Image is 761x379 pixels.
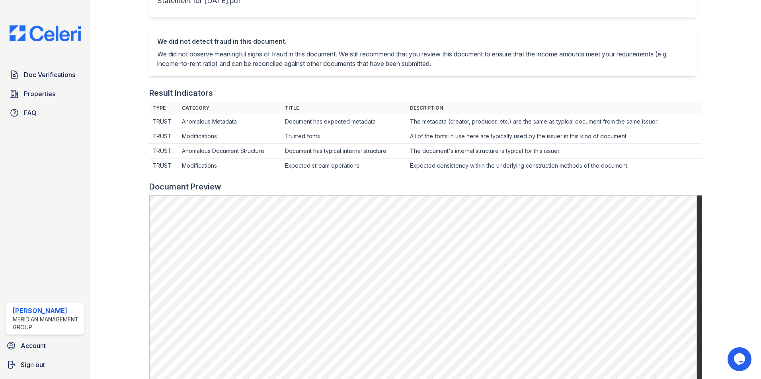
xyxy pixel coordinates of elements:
td: Trusted fonts [282,129,407,144]
a: Sign out [3,357,87,373]
th: Type [149,102,179,114]
span: FAQ [24,108,37,118]
iframe: chat widget [728,347,753,371]
a: Doc Verifications [6,67,84,83]
a: Properties [6,86,84,102]
div: We did not detect fraud in this document. [157,37,688,46]
th: Category [179,102,282,114]
td: Modifications [179,129,282,144]
div: Document Preview [149,181,221,192]
a: Account [3,338,87,354]
td: The document's internal structure is typical for this issuer. [407,144,702,159]
td: TRUST [149,114,179,129]
a: FAQ [6,105,84,121]
td: Anomalous Document Structure [179,144,282,159]
td: Anomalous Metadata [179,114,282,129]
span: Properties [24,89,55,99]
td: Document has typical internal structure [282,144,407,159]
div: Meridian Management Group [13,315,81,331]
td: TRUST [149,144,179,159]
img: CE_Logo_Blue-a8612792a0a2168367f1c8372b55b34899dd931a85d93a1a3d3e32e68fde9ad4.png [3,25,87,41]
td: Expected consistency within the underlying construction methods of the document. [407,159,702,173]
div: [PERSON_NAME] [13,306,81,315]
p: We did not observe meaningful signs of fraud in this document. We still recommend that you review... [157,49,688,68]
td: The metadata (creator, producer, etc.) are the same as typical document from the same issuer. [407,114,702,129]
span: Doc Verifications [24,70,75,79]
td: TRUST [149,129,179,144]
div: Result Indicators [149,87,213,99]
th: Description [407,102,702,114]
td: All of the fonts in use here are typically used by the issuer in this kind of document. [407,129,702,144]
span: Sign out [21,360,45,369]
td: Document has expected metadata [282,114,407,129]
td: Expected stream operations [282,159,407,173]
th: Title [282,102,407,114]
span: Account [21,341,46,350]
td: Modifications [179,159,282,173]
td: TRUST [149,159,179,173]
